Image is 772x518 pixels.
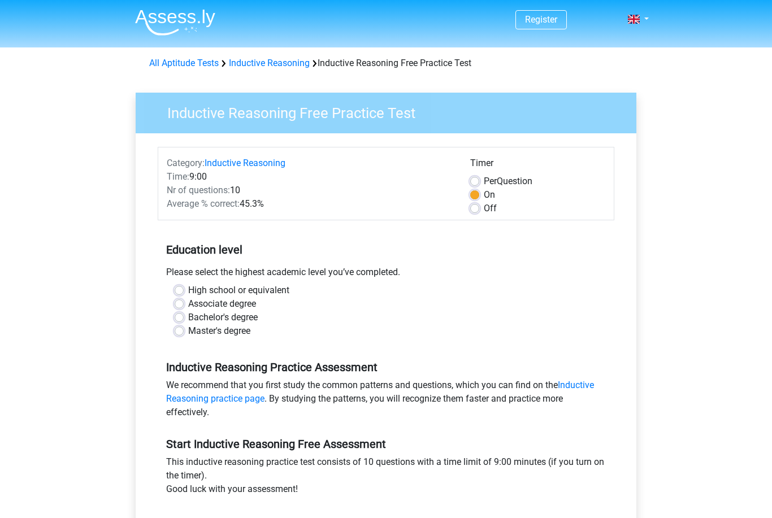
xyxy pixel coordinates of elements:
[167,198,240,209] span: Average % correct:
[188,324,250,338] label: Master's degree
[484,188,495,202] label: On
[166,437,606,451] h5: Start Inductive Reasoning Free Assessment
[167,185,230,195] span: Nr of questions:
[188,297,256,311] label: Associate degree
[158,378,614,424] div: We recommend that you first study the common patterns and questions, which you can find on the . ...
[205,158,285,168] a: Inductive Reasoning
[188,284,289,297] label: High school or equivalent
[166,238,606,261] h5: Education level
[167,171,189,182] span: Time:
[484,202,497,215] label: Off
[166,360,606,374] h5: Inductive Reasoning Practice Assessment
[145,56,627,70] div: Inductive Reasoning Free Practice Test
[158,184,462,197] div: 10
[135,9,215,36] img: Assessly
[158,170,462,184] div: 9:00
[149,58,219,68] a: All Aptitude Tests
[229,58,310,68] a: Inductive Reasoning
[188,311,258,324] label: Bachelor's degree
[158,455,614,500] div: This inductive reasoning practice test consists of 10 questions with a time limit of 9:00 minutes...
[484,176,497,186] span: Per
[470,156,605,175] div: Timer
[158,197,462,211] div: 45.3%
[158,265,614,284] div: Please select the highest academic level you’ve completed.
[484,175,532,188] label: Question
[167,158,205,168] span: Category:
[154,100,628,122] h3: Inductive Reasoning Free Practice Test
[525,14,557,25] a: Register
